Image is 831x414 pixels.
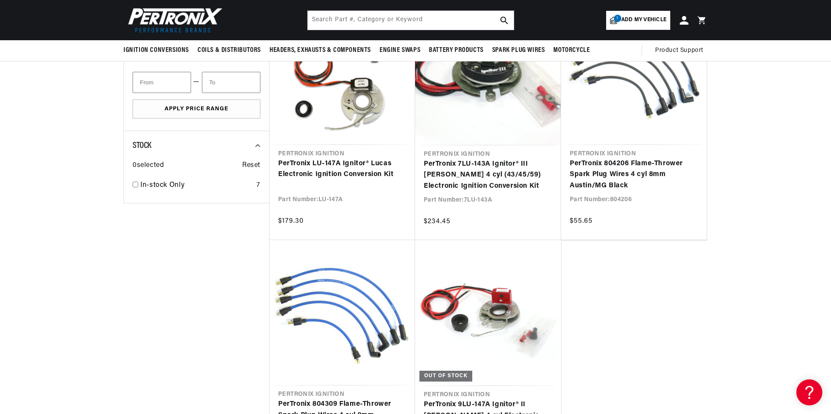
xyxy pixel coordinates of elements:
a: PerTronix 804206 Flame-Thrower Spark Plug Wires 4 cyl 8mm Austin/MG Black [570,158,698,192]
span: Reset [242,160,260,171]
span: Product Support [655,46,703,55]
a: PerTronix 7LU-143A Ignitor® III [PERSON_NAME] 4 cyl (43/45/59) Electronic Ignition Conversion Kit [424,159,552,192]
input: Search Part #, Category or Keyword [308,11,514,30]
summary: Motorcycle [549,40,594,61]
summary: Product Support [655,40,708,61]
span: Engine Swaps [380,46,420,55]
span: Battery Products [429,46,484,55]
span: Add my vehicle [621,16,666,24]
span: Spark Plug Wires [492,46,545,55]
summary: Headers, Exhausts & Components [265,40,375,61]
input: From [133,72,191,93]
span: Coils & Distributors [198,46,261,55]
img: Pertronix [123,5,223,35]
span: 1 [614,15,621,22]
div: 7 [256,180,260,191]
button: Apply Price Range [133,99,260,119]
span: Stock [133,141,151,150]
button: search button [495,11,514,30]
summary: Battery Products [425,40,488,61]
a: 1Add my vehicle [606,11,670,30]
input: To [202,72,260,93]
span: Ignition Conversions [123,46,189,55]
summary: Engine Swaps [375,40,425,61]
span: 0 selected [133,160,164,171]
summary: Ignition Conversions [123,40,193,61]
summary: Spark Plug Wires [488,40,549,61]
a: PerTronix LU-147A Ignitor® Lucas Electronic Ignition Conversion Kit [278,158,406,180]
summary: Coils & Distributors [193,40,265,61]
span: — [193,77,200,88]
span: Motorcycle [553,46,590,55]
a: In-stock Only [140,180,253,191]
span: Headers, Exhausts & Components [269,46,371,55]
